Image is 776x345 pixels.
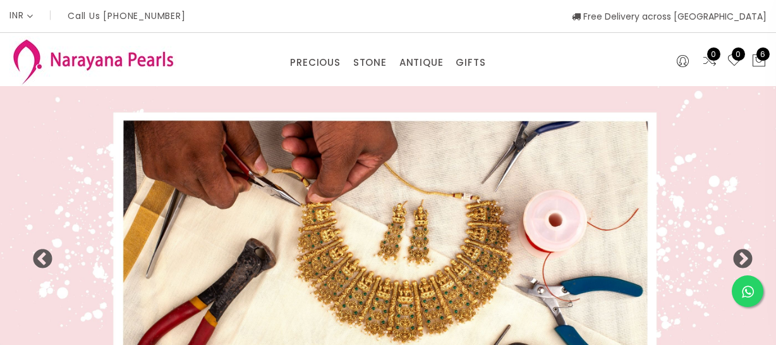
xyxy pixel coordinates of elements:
button: 6 [751,53,767,70]
p: Call Us [PHONE_NUMBER] [68,11,186,20]
a: ANTIQUE [399,53,444,72]
span: Free Delivery across [GEOGRAPHIC_DATA] [572,10,767,23]
a: PRECIOUS [290,53,340,72]
a: STONE [353,53,387,72]
button: Next [732,249,744,261]
a: 0 [727,53,742,70]
a: GIFTS [456,53,485,72]
a: 0 [702,53,717,70]
span: 0 [707,47,720,61]
span: 6 [756,47,770,61]
button: Previous [32,249,44,261]
span: 0 [732,47,745,61]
